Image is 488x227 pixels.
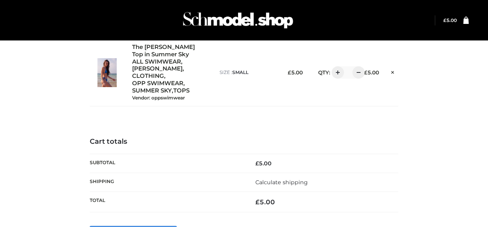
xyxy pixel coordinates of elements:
[173,87,189,94] a: TOPS
[310,66,355,79] div: QTY:
[90,173,244,192] th: Shipping
[288,69,291,76] span: £
[132,72,164,80] a: CLOTHING
[232,69,248,75] span: SMALL
[90,154,244,173] th: Subtotal
[220,69,278,76] p: size :
[255,198,260,206] span: £
[90,192,244,212] th: Total
[90,138,398,146] h4: Cart totals
[288,69,303,76] bdi: 5.00
[132,44,204,58] a: The [PERSON_NAME] Top in Summer Sky
[132,87,172,94] a: SUMMER SKY
[132,65,183,72] a: [PERSON_NAME]
[255,198,275,206] bdi: 5.00
[364,69,367,76] span: £
[255,160,259,167] span: £
[364,69,379,76] bdi: 5.00
[180,5,296,35] img: Schmodel Admin 964
[255,160,272,167] bdi: 5.00
[132,95,185,101] small: Vendor: oppswimwear
[132,44,212,101] div: , , , , ,
[132,58,181,66] a: ALL SWIMWEAR
[132,80,183,87] a: OPP SWIMWEAR
[443,17,457,23] bdi: 5.00
[443,17,446,23] span: £
[387,67,398,77] a: Remove this item
[443,17,457,23] a: £5.00
[255,179,308,186] a: Calculate shipping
